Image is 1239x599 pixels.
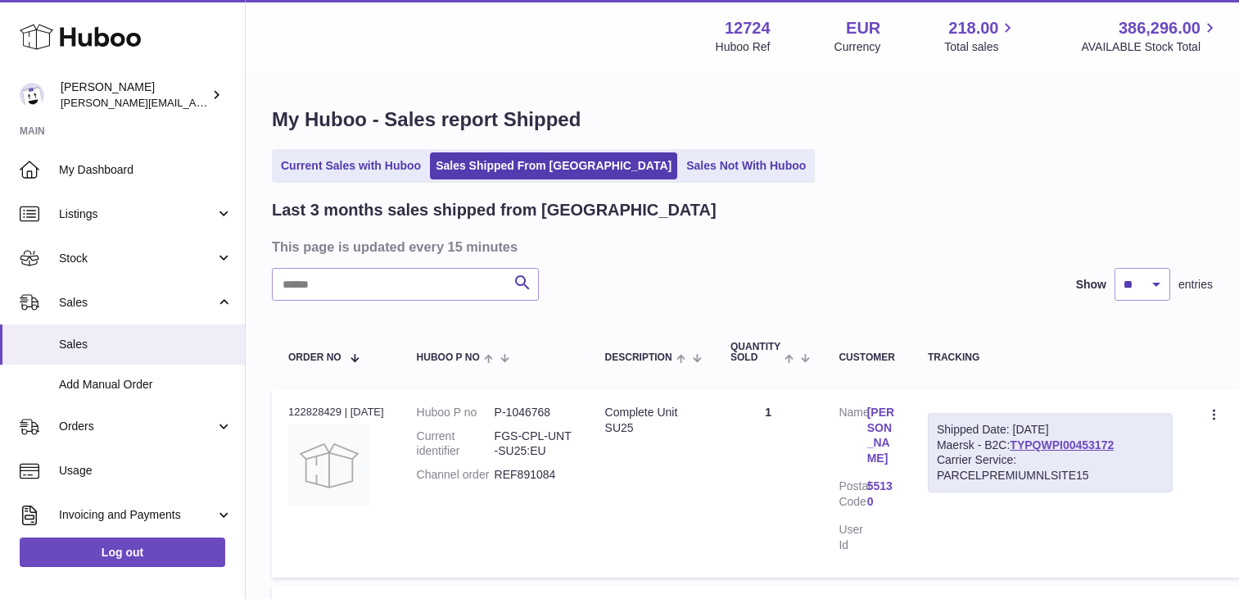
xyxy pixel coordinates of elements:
strong: 12724 [725,17,771,39]
div: 122828429 | [DATE] [288,405,384,420]
span: Total sales [944,39,1017,55]
h3: This page is updated every 15 minutes [272,238,1209,256]
span: Quantity Sold [730,342,780,363]
div: Carrier Service: PARCELPREMIUMNLSITE15 [937,452,1164,483]
span: Usage [59,463,233,479]
span: My Dashboard [59,162,233,178]
dt: User Id [839,522,866,553]
a: 55130 [867,479,895,510]
h2: Last 3 months sales shipped from [GEOGRAPHIC_DATA] [272,199,717,221]
div: Maersk - B2C: [928,413,1173,493]
a: 386,296.00 AVAILABLE Stock Total [1081,17,1219,55]
td: 1 [714,388,822,578]
span: 386,296.00 [1119,17,1201,39]
a: Sales Not With Huboo [681,152,812,179]
span: [PERSON_NAME][EMAIL_ADDRESS][DOMAIN_NAME] [61,96,328,109]
span: Order No [288,352,341,363]
dd: FGS-CPL-UNT-SU25:EU [495,429,572,460]
div: Customer [839,352,894,363]
a: [PERSON_NAME] [867,405,895,467]
div: Complete Unit SU25 [605,405,698,436]
a: 218.00 Total sales [944,17,1017,55]
span: Description [605,352,672,363]
span: Huboo P no [417,352,480,363]
span: entries [1178,277,1213,293]
dt: Postal Code [839,479,866,514]
a: Log out [20,538,225,567]
div: [PERSON_NAME] [61,79,208,111]
span: Listings [59,206,215,222]
img: no-photo.jpg [288,424,370,506]
span: Stock [59,251,215,266]
span: 218.00 [948,17,998,39]
a: Sales Shipped From [GEOGRAPHIC_DATA] [430,152,677,179]
h1: My Huboo - Sales report Shipped [272,107,1213,133]
span: Sales [59,337,233,352]
div: Tracking [928,352,1173,363]
strong: EUR [846,17,880,39]
a: TYPQWPI00453172 [1010,438,1114,452]
dt: Current identifier [417,429,495,460]
label: Show [1076,277,1106,293]
dt: Name [839,405,866,471]
span: Invoicing and Payments [59,507,215,523]
dd: REF891084 [495,467,572,483]
span: Add Manual Order [59,377,233,393]
dt: Channel order [417,467,495,483]
span: AVAILABLE Stock Total [1081,39,1219,55]
span: Orders [59,419,215,434]
span: Sales [59,295,215,311]
dd: P-1046768 [495,405,572,420]
dt: Huboo P no [417,405,495,420]
a: Current Sales with Huboo [275,152,427,179]
div: Huboo Ref [716,39,771,55]
div: Currency [834,39,881,55]
img: sebastian@ffern.co [20,83,44,107]
div: Shipped Date: [DATE] [937,422,1164,438]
